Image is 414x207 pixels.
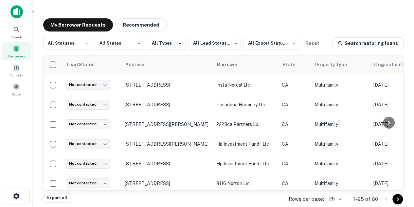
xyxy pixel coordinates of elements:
[327,194,343,204] div: 25
[116,18,167,31] button: Recommended
[216,81,275,89] p: insta norcal llc
[392,194,403,204] button: Go to next page
[189,35,241,52] div: All Lead Statuses
[213,55,279,74] th: Borrower
[43,193,71,203] button: Export all
[12,92,21,97] span: Saved
[282,160,308,167] p: CA
[216,140,275,148] p: hp investment fund i llc
[66,139,110,149] div: Not contacted
[216,101,275,108] p: pasadena harmony llc
[2,61,31,79] a: Contacts
[66,178,110,188] div: Not contacted
[125,180,210,186] p: [STREET_ADDRESS]
[125,102,210,108] p: [STREET_ADDRESS]
[216,121,275,128] p: 2223ca partners lp
[2,23,31,41] a: Search
[8,53,25,59] span: Borrowers
[125,141,210,147] p: [STREET_ADDRESS][PERSON_NAME]
[95,35,144,52] div: All States
[125,61,153,69] span: Address
[216,160,275,167] p: hp investment fund i llc
[315,101,367,108] p: Multifamily
[66,100,110,109] div: Not contacted
[11,34,22,40] span: Search
[125,82,210,88] p: [STREET_ADDRESS]
[282,180,308,187] p: CA
[282,121,308,128] p: CA
[332,37,404,49] a: Search maturing loans
[315,180,367,187] p: Multifamily
[125,161,210,167] p: [STREET_ADDRESS]
[147,37,186,50] button: All Types
[10,5,23,18] img: capitalize-icon.png
[66,159,110,168] div: Not contacted
[279,55,311,74] th: State
[243,35,299,52] div: All Export Statuses
[10,72,23,78] span: Contacts
[282,101,308,108] p: CA
[353,195,378,203] p: 1–25 of 80
[121,55,213,74] th: Address
[66,119,110,129] div: Not contacted
[302,37,323,50] button: Reset
[282,140,308,148] p: CA
[315,140,367,148] p: Multifamily
[43,35,92,52] div: All Statuses
[315,61,355,69] span: Property Type
[311,55,370,74] th: Property Type
[289,195,324,203] p: Rows per page:
[315,121,367,128] p: Multifamily
[381,155,414,186] iframe: Chat Widget
[315,160,367,167] p: Multifamily
[43,18,113,31] button: My Borrower Requests
[66,80,110,90] div: Not contacted
[66,61,103,69] span: Lead Status
[315,81,367,89] p: Multifamily
[282,81,308,89] p: CA
[217,61,246,69] span: Borrower
[2,42,31,60] a: Borrowers
[125,121,210,127] p: [STREET_ADDRESS][PERSON_NAME]
[63,55,121,74] th: Lead Status
[282,61,304,69] span: State
[216,180,275,187] p: 8116 norton llc
[2,80,31,98] a: Saved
